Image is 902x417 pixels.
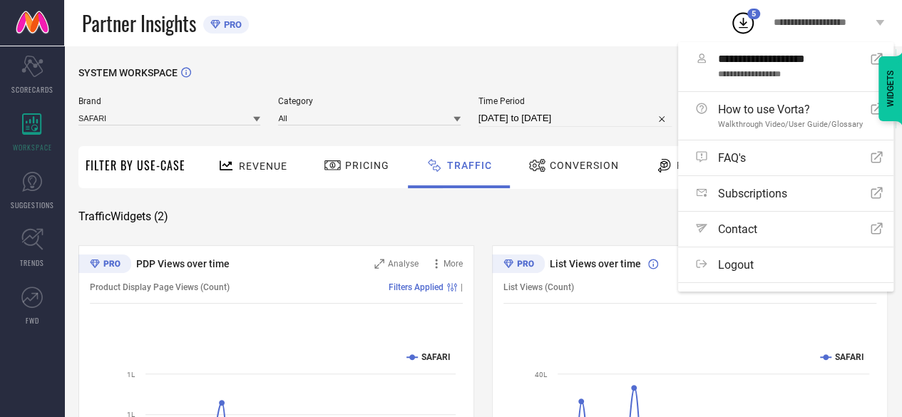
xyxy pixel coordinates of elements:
[492,254,545,276] div: Premium
[127,371,135,379] text: 1L
[78,67,178,78] span: SYSTEM WORKSPACE
[86,157,185,174] span: Filter By Use-Case
[13,142,52,153] span: WORKSPACE
[345,160,389,171] span: Pricing
[11,84,53,95] span: SCORECARDS
[78,210,168,224] span: Traffic Widgets ( 2 )
[82,9,196,38] span: Partner Insights
[478,96,672,106] span: Time Period
[278,96,460,106] span: Category
[20,257,44,268] span: TRENDS
[550,160,619,171] span: Conversion
[535,371,548,379] text: 40L
[678,92,893,140] a: How to use Vorta?Walkthrough Video/User Guide/Glossary
[239,160,287,172] span: Revenue
[461,282,463,292] span: |
[136,258,230,269] span: PDP Views over time
[444,259,463,269] span: More
[718,120,863,129] span: Walkthrough Video/User Guide/Glossary
[718,187,787,200] span: Subscriptions
[835,352,864,362] text: SAFARI
[678,176,893,211] a: Subscriptions
[677,160,725,171] span: Returns
[718,258,754,272] span: Logout
[730,10,756,36] div: Open download list
[220,19,242,30] span: PRO
[26,315,39,326] span: FWD
[421,352,451,362] text: SAFARI
[447,160,492,171] span: Traffic
[374,259,384,269] svg: Zoom
[503,282,574,292] span: List Views (Count)
[11,200,54,210] span: SUGGESTIONS
[388,259,419,269] span: Analyse
[752,9,756,19] span: 5
[389,282,444,292] span: Filters Applied
[678,140,893,175] a: FAQ's
[478,110,672,127] input: Select time period
[718,103,863,116] span: How to use Vorta?
[550,258,641,269] span: List Views over time
[78,254,131,276] div: Premium
[90,282,230,292] span: Product Display Page Views (Count)
[718,222,757,236] span: Contact
[678,212,893,247] a: Contact
[78,96,260,106] span: Brand
[718,151,746,165] span: FAQ's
